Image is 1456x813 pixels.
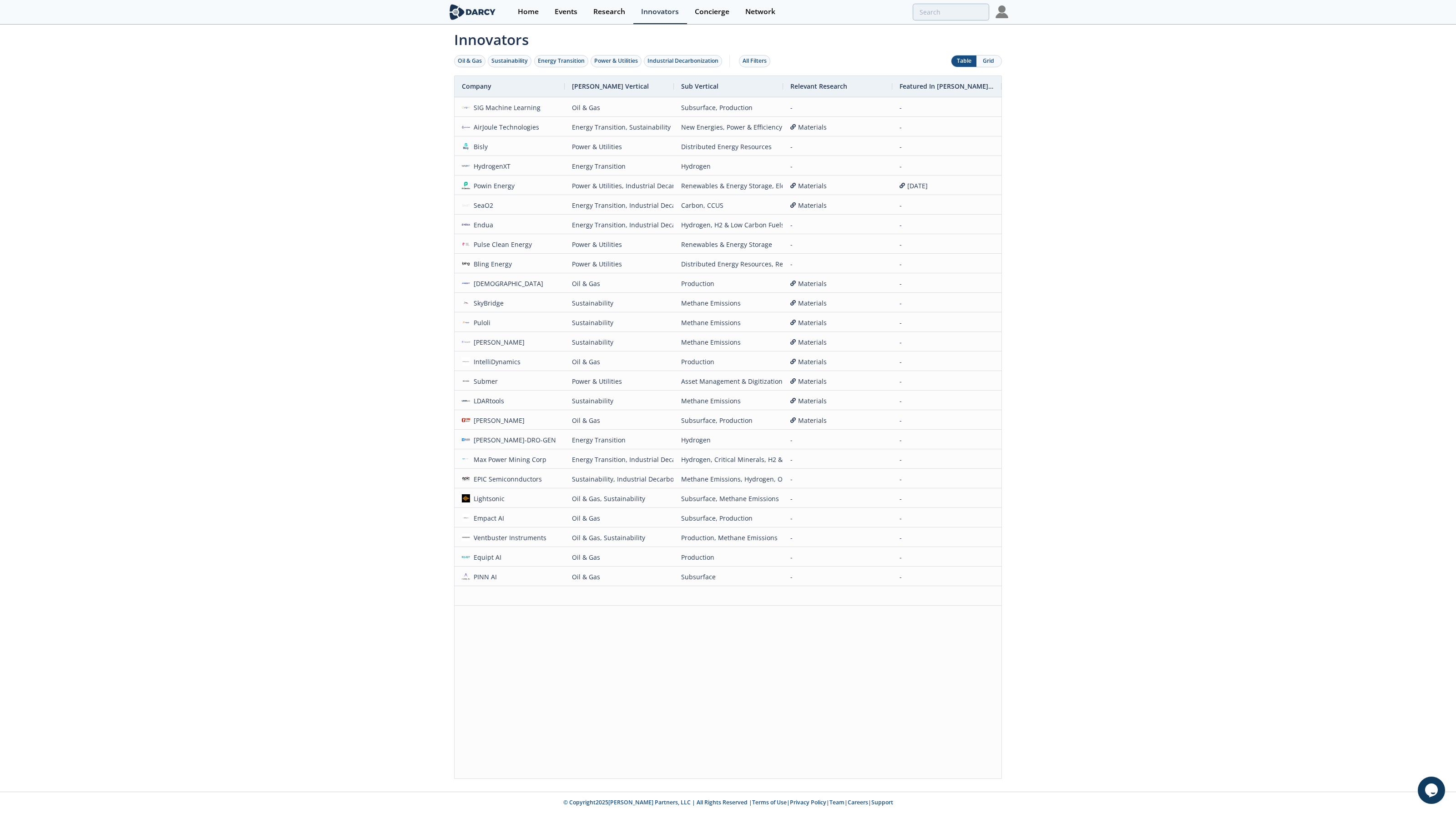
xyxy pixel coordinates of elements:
[681,508,776,528] div: Subsurface, Production
[681,430,776,450] div: Hydrogen
[572,196,667,215] div: Energy Transition, Industrial Decarbonization
[462,162,470,170] img: b12a5cbc-c4e5-4c0d-9a12-6529d5f58ccf
[681,293,776,313] div: Methane Emissions
[790,371,885,391] div: Materials
[462,514,470,522] img: 2a672c60-a485-41ac-af9e-663bd8620ad3
[470,215,494,235] div: Endua
[488,55,531,67] button: Sustainability
[470,293,504,313] div: SkyBridge
[462,553,470,561] img: 4d0dbf37-1fbf-4868-bd33-f5a7fed18fab
[470,196,494,215] div: SeaO2
[593,8,625,15] div: Research
[681,489,776,508] div: Subsurface, Methane Emissions
[790,567,885,587] div: -
[454,55,485,67] button: Oil & Gas
[470,411,525,430] div: [PERSON_NAME]
[462,299,470,307] img: 621acaf9-556e-4419-85b5-70931944e7fa
[790,528,885,547] div: -
[900,469,994,489] div: -
[976,55,1001,67] button: Grid
[572,352,667,371] div: Oil & Gas
[572,254,667,274] div: Power & Utilities
[470,567,497,587] div: PINN AI
[470,98,541,117] div: SIG Machine Learning
[900,235,994,254] div: -
[900,254,994,274] div: -
[572,313,667,332] div: Sustainability
[470,156,511,176] div: HydrogenXT
[790,254,885,274] div: -
[790,352,885,371] a: Materials
[681,215,776,235] div: Hydrogen, H2 & Low Carbon Fuels
[681,196,776,215] div: Carbon, CCUS
[790,332,885,352] div: Materials
[790,430,885,450] div: -
[572,391,667,411] div: Sustainability
[790,274,885,293] a: Materials
[790,391,885,411] a: Materials
[462,181,470,190] img: 1617133434687-Group%202%402x.png
[900,215,994,235] div: -
[572,98,667,117] div: Oil & Gas
[470,254,512,274] div: Bling Energy
[572,82,649,90] span: [PERSON_NAME] Vertical
[681,117,776,137] div: New Energies, Power & Efficiency
[790,293,885,313] a: Materials
[900,98,994,117] div: -
[462,416,470,424] img: e897b551-cb4a-4cf5-a585-ab09ec7d0839
[900,117,994,137] div: -
[790,117,885,137] div: Materials
[572,293,667,313] div: Sustainability
[681,235,776,254] div: Renewables & Energy Storage
[848,798,868,806] a: Careers
[647,57,718,65] div: Industrial Decarbonization
[462,494,470,502] img: 4333c695-7bd9-4d5f-8684-f184615c4b4e
[538,57,585,65] div: Energy Transition
[572,274,667,293] div: Oil & Gas
[900,391,994,411] div: -
[462,123,470,131] img: 778cf4a7-a5ff-43f9-be77-0f2981bd192a
[462,338,470,346] img: 084f9d90-6469-4d1d-98d0-3287179c4892
[644,55,722,67] button: Industrial Decarbonization
[448,25,1008,50] span: Innovators
[900,293,994,313] div: -
[745,8,775,15] div: Network
[572,450,667,469] div: Energy Transition, Industrial Decarbonization
[681,274,776,293] div: Production
[790,411,885,430] a: Materials
[900,176,994,196] a: [DATE]
[681,156,776,176] div: Hydrogen
[681,98,776,117] div: Subsurface, Production
[790,176,885,196] div: Materials
[572,215,667,235] div: Energy Transition, Industrial Decarbonization
[470,313,491,332] div: Puloli
[900,371,994,391] div: -
[470,117,540,137] div: AirJoule Technologies
[572,332,667,352] div: Sustainability
[900,137,994,156] div: -
[790,313,885,332] div: Materials
[572,117,667,137] div: Energy Transition, Sustainability
[790,547,885,567] div: -
[900,274,994,293] div: -
[913,4,989,20] input: Advanced Search
[462,475,470,483] img: ca163ef0-d0c7-4ded-96c2-c0cabc3dd977
[462,377,470,385] img: fe78614d-cefe-42a2-85cf-bf7a06ae3c82
[681,332,776,352] div: Methane Emissions
[572,547,667,567] div: Oil & Gas
[790,508,885,528] div: -
[900,196,994,215] div: -
[470,489,505,508] div: Lightsonic
[462,82,491,90] span: Company
[695,8,729,15] div: Concierge
[572,371,667,391] div: Power & Utilities
[900,508,994,528] div: -
[681,567,776,587] div: Subsurface
[591,55,642,67] button: Power & Utilities
[829,798,844,806] a: Team
[996,5,1008,18] img: Profile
